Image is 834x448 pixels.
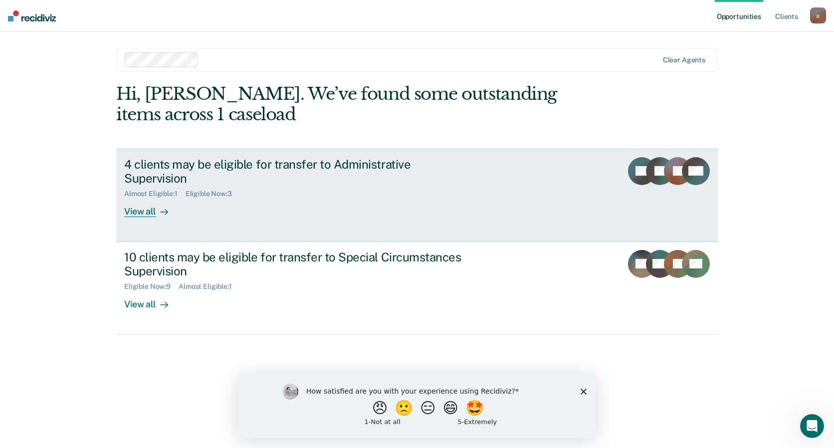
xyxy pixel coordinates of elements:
[124,190,186,198] div: Almost Eligible : 1
[810,7,826,23] button: p
[663,56,705,64] div: Clear agents
[8,10,56,21] img: Recidiviz
[179,282,240,291] div: Almost Eligible : 1
[238,374,596,438] iframe: Survey by Kim from Recidiviz
[800,414,824,438] iframe: Intercom live chat
[116,242,718,335] a: 10 clients may be eligible for transfer to Special Circumstances SupervisionEligible Now:9Almost ...
[124,291,180,310] div: View all
[124,250,474,279] div: 10 clients may be eligible for transfer to Special Circumstances Supervision
[116,84,598,125] div: Hi, [PERSON_NAME]. We’ve found some outstanding items across 1 caseload
[116,149,718,242] a: 4 clients may be eligible for transfer to Administrative SupervisionAlmost Eligible:1Eligible Now...
[124,198,180,218] div: View all
[124,157,474,186] div: 4 clients may be eligible for transfer to Administrative Supervision
[186,190,240,198] div: Eligible Now : 3
[124,282,179,291] div: Eligible Now : 9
